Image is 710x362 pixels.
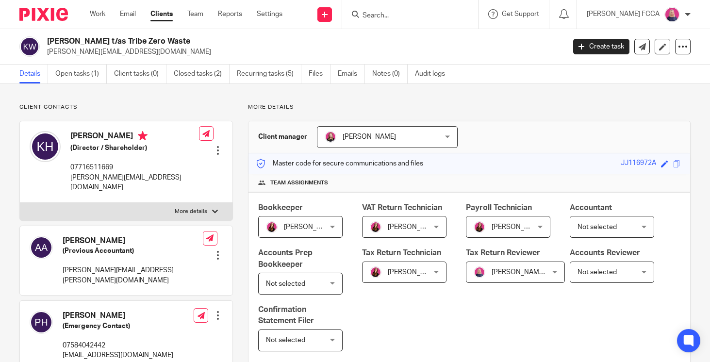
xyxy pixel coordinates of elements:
img: svg%3E [19,36,40,57]
span: Accounts Prep Bookkeeper [258,249,313,268]
span: [PERSON_NAME] [492,224,545,230]
h4: [PERSON_NAME] [63,311,173,321]
i: Primary [138,131,148,141]
a: Audit logs [415,65,452,83]
a: Create task [573,39,629,54]
h2: [PERSON_NAME] t/as Tribe Zero Waste [47,36,456,47]
h3: Client manager [258,132,307,142]
p: 07716511669 [70,163,199,172]
p: More details [175,208,207,215]
a: Work [90,9,105,19]
span: Not selected [266,280,305,287]
a: Settings [257,9,282,19]
a: Clients [150,9,173,19]
img: Pixie [19,8,68,21]
a: Email [120,9,136,19]
h4: [PERSON_NAME] [63,236,203,246]
img: 21.png [474,221,485,233]
p: [EMAIL_ADDRESS][DOMAIN_NAME] [63,350,173,360]
h5: (Previous Accountant) [63,246,203,256]
a: Details [19,65,48,83]
p: [PERSON_NAME] FCCA [587,9,660,19]
p: [PERSON_NAME][EMAIL_ADDRESS][PERSON_NAME][DOMAIN_NAME] [63,265,203,285]
span: [PERSON_NAME] [388,224,441,230]
p: 07584042442 [63,341,173,350]
span: Accountant [570,204,612,212]
img: Cheryl%20Sharp%20FCCA.png [664,7,680,22]
h5: (Director / Shareholder) [70,143,199,153]
img: 21.png [370,221,381,233]
span: Bookkeeper [258,204,303,212]
img: svg%3E [30,311,53,334]
span: Not selected [578,269,617,276]
p: Client contacts [19,103,233,111]
a: Recurring tasks (5) [237,65,301,83]
span: Payroll Technician [466,204,532,212]
span: Not selected [578,224,617,230]
a: Files [309,65,330,83]
img: Team%20headshots.png [325,131,336,143]
a: Client tasks (0) [114,65,166,83]
span: VAT Return Technician [362,204,442,212]
img: Cheryl%20Sharp%20FCCA.png [474,266,485,278]
span: Accounts Reviewer [570,249,640,257]
a: Open tasks (1) [55,65,107,83]
span: Team assignments [270,179,328,187]
h5: (Emergency Contact) [63,321,173,331]
p: Master code for secure communications and files [256,159,423,168]
span: Tax Return Reviewer [466,249,540,257]
p: [PERSON_NAME][EMAIL_ADDRESS][DOMAIN_NAME] [70,173,199,193]
h4: [PERSON_NAME] [70,131,199,143]
span: [PERSON_NAME] [388,269,441,276]
div: JJ116972A [621,158,656,169]
a: Team [187,9,203,19]
p: [PERSON_NAME][EMAIL_ADDRESS][DOMAIN_NAME] [47,47,559,57]
span: [PERSON_NAME] [343,133,396,140]
span: [PERSON_NAME] [284,224,337,230]
a: Emails [338,65,365,83]
a: Notes (0) [372,65,408,83]
span: Confirmation Statement Filer [258,306,314,325]
a: Closed tasks (2) [174,65,230,83]
p: More details [248,103,691,111]
img: svg%3E [30,131,61,162]
span: [PERSON_NAME] FCCA [492,269,564,276]
img: 21.png [266,221,278,233]
img: 21.png [370,266,381,278]
span: Get Support [502,11,539,17]
span: Not selected [266,337,305,344]
a: Reports [218,9,242,19]
span: Tax Return Technician [362,249,441,257]
img: svg%3E [30,236,53,259]
input: Search [362,12,449,20]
